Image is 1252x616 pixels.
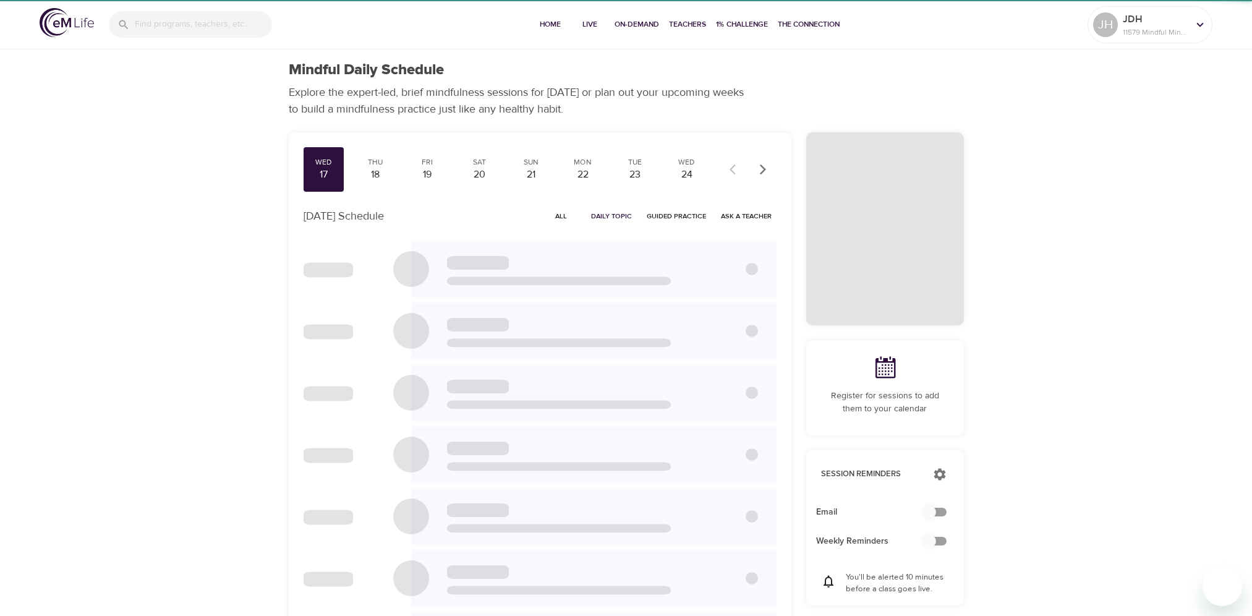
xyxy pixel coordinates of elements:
div: JH [1093,12,1118,37]
button: Ask a Teacher [716,207,777,226]
p: You'll be alerted 10 minutes before a class goes live. [846,571,949,596]
div: Thu [360,157,391,168]
div: 23 [620,168,650,182]
div: Sat [464,157,495,168]
div: Wed [309,157,339,168]
div: Tue [620,157,650,168]
div: 24 [671,168,702,182]
iframe: Button to launch messaging window [1203,567,1242,606]
div: Sun [516,157,547,168]
span: The Connection [778,18,840,31]
input: Find programs, teachers, etc... [135,11,272,38]
span: Email [816,506,934,519]
span: 1% Challenge [716,18,768,31]
div: 21 [516,168,547,182]
button: Guided Practice [642,207,711,226]
span: Teachers [669,18,706,31]
button: Daily Topic [586,207,637,226]
p: 11579 Mindful Minutes [1123,27,1188,38]
div: 20 [464,168,495,182]
div: 18 [360,168,391,182]
p: Explore the expert-led, brief mindfulness sessions for [DATE] or plan out your upcoming weeks to ... [289,84,752,118]
span: Ask a Teacher [721,210,772,222]
span: Live [575,18,605,31]
div: Wed [671,157,702,168]
p: JDH [1123,12,1188,27]
h1: Mindful Daily Schedule [289,61,444,79]
p: [DATE] Schedule [304,208,384,225]
button: All [542,207,581,226]
img: logo [40,8,94,37]
p: Session Reminders [821,468,921,481]
span: All [547,210,576,222]
span: Home [535,18,565,31]
div: Fri [412,157,443,168]
p: Register for sessions to add them to your calendar [821,390,949,416]
div: Mon [568,157,598,168]
span: Daily Topic [591,210,632,222]
span: On-Demand [615,18,659,31]
span: Guided Practice [647,210,706,222]
span: Weekly Reminders [816,535,934,548]
div: 19 [412,168,443,182]
div: 17 [309,168,339,182]
div: 22 [568,168,598,182]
